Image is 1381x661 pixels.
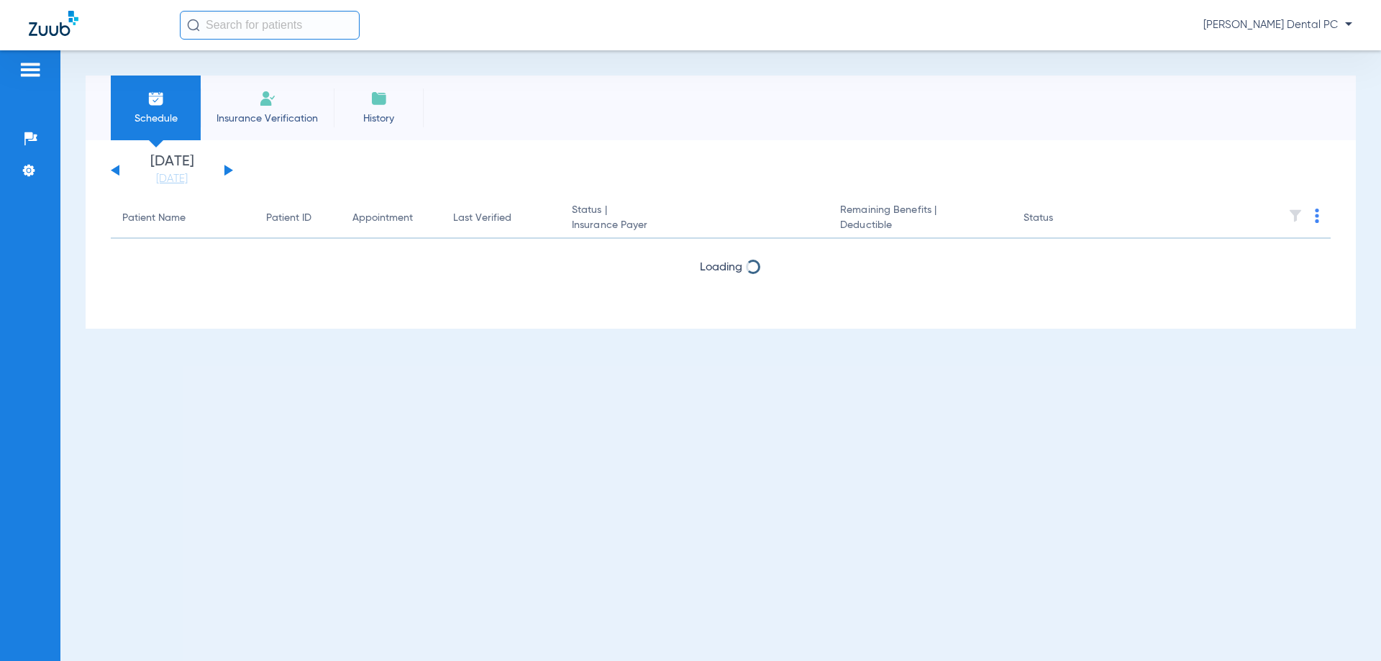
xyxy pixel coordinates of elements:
[129,172,215,186] a: [DATE]
[1315,209,1319,223] img: group-dot-blue.svg
[180,11,360,40] input: Search for patients
[370,90,388,107] img: History
[29,11,78,36] img: Zuub Logo
[129,155,215,186] li: [DATE]
[453,211,511,226] div: Last Verified
[352,211,413,226] div: Appointment
[266,211,329,226] div: Patient ID
[1012,199,1109,239] th: Status
[572,218,817,233] span: Insurance Payer
[211,111,323,126] span: Insurance Verification
[829,199,1011,239] th: Remaining Benefits |
[840,218,1000,233] span: Deductible
[187,19,200,32] img: Search Icon
[345,111,413,126] span: History
[147,90,165,107] img: Schedule
[122,211,186,226] div: Patient Name
[19,61,42,78] img: hamburger-icon
[122,111,190,126] span: Schedule
[1288,209,1303,223] img: filter.svg
[700,262,742,273] span: Loading
[122,211,243,226] div: Patient Name
[352,211,430,226] div: Appointment
[266,211,311,226] div: Patient ID
[560,199,829,239] th: Status |
[1203,18,1352,32] span: [PERSON_NAME] Dental PC
[259,90,276,107] img: Manual Insurance Verification
[453,211,549,226] div: Last Verified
